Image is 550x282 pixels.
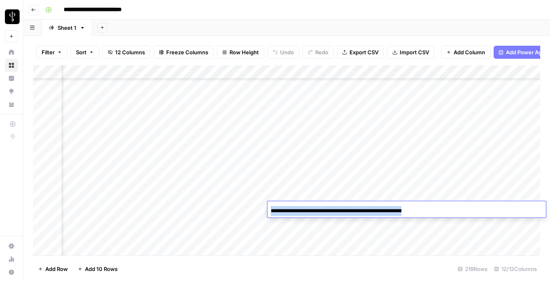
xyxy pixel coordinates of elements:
a: Home [5,46,18,59]
span: Add 10 Rows [85,265,118,273]
span: Redo [315,48,328,56]
a: Usage [5,253,18,266]
button: Undo [267,46,299,59]
div: 219 Rows [454,262,491,275]
span: Filter [42,48,55,56]
span: Sort [76,48,87,56]
span: Add Column [454,48,485,56]
span: Freeze Columns [166,48,208,56]
span: Row Height [229,48,259,56]
img: LP Production Workloads Logo [5,9,20,24]
button: Workspace: LP Production Workloads [5,7,18,27]
span: Add Row [45,265,68,273]
span: Export CSV [350,48,379,56]
button: Sort [71,46,99,59]
a: Your Data [5,98,18,111]
span: Undo [280,48,294,56]
span: Import CSV [400,48,429,56]
a: Browse [5,59,18,72]
button: Add Column [441,46,490,59]
button: 12 Columns [102,46,150,59]
a: Insights [5,72,18,85]
a: Settings [5,240,18,253]
button: Export CSV [337,46,384,59]
button: Import CSV [387,46,434,59]
button: Row Height [217,46,264,59]
button: Add Row [33,262,73,275]
button: Freeze Columns [154,46,214,59]
button: Filter [36,46,67,59]
div: 12/12 Columns [491,262,540,275]
span: 12 Columns [115,48,145,56]
div: Sheet 1 [58,24,76,32]
button: Redo [303,46,334,59]
button: Help + Support [5,266,18,279]
button: Add 10 Rows [73,262,122,275]
a: Sheet 1 [42,20,92,36]
a: Opportunities [5,85,18,98]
